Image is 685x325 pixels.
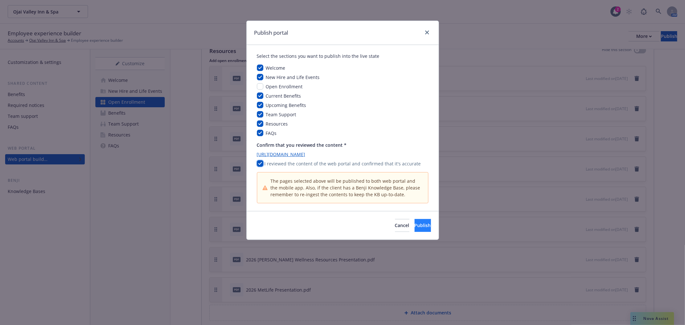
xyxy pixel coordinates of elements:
[265,160,421,167] p: I reviewed the content of the web portal and confirmed that it's accurate
[415,222,431,228] span: Publish
[266,130,277,136] span: FAQs
[266,65,285,71] span: Welcome
[266,74,320,80] span: New Hire and Life Events
[266,102,306,108] span: Upcoming Benefits
[415,219,431,232] button: Publish
[395,222,409,228] span: Cancel
[270,178,423,198] span: The pages selected above will be published to both web portal and the mobile app. Also, if the cl...
[266,93,301,99] span: Current Benefits
[266,83,303,90] span: Open Enrollment
[266,121,288,127] span: Resources
[395,219,409,232] button: Cancel
[266,111,296,118] span: Team Support
[257,151,428,158] a: [URL][DOMAIN_NAME]
[257,53,428,59] div: Select the sections you want to publish into the live state
[254,29,288,37] h1: Publish portal
[423,29,431,36] a: close
[257,142,428,148] p: Confirm that you reviewed the content *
